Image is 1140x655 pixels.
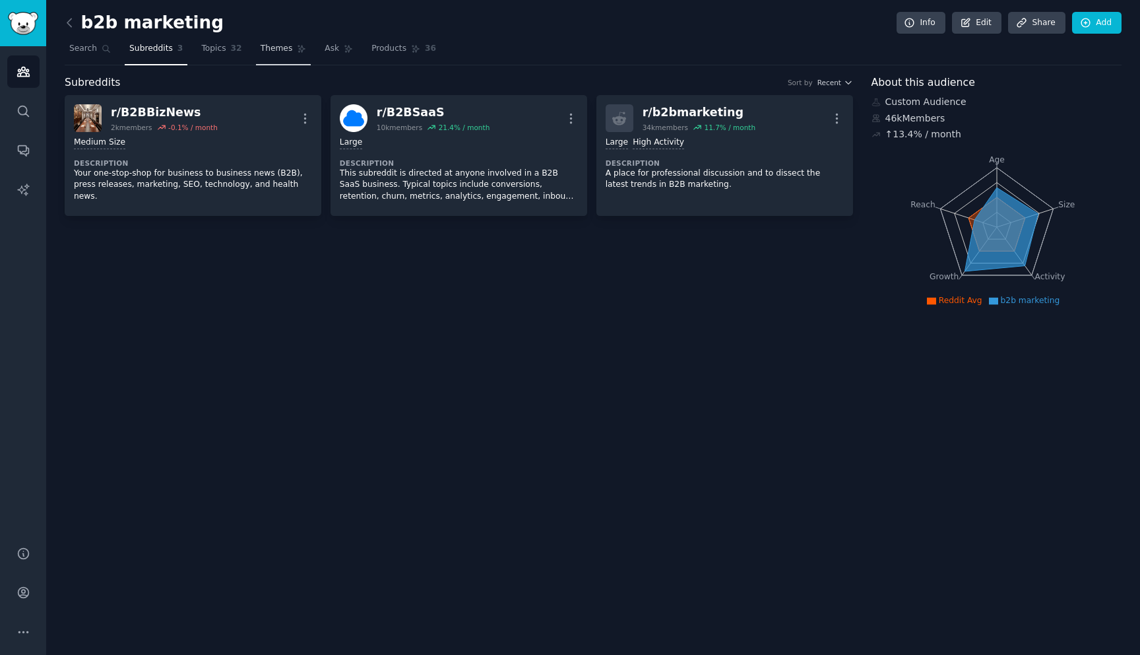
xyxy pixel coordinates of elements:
a: Themes [256,38,311,65]
div: 2k members [111,123,152,132]
div: r/ B2BSaaS [377,104,490,121]
a: Add [1072,12,1122,34]
span: About this audience [871,75,975,91]
a: r/b2bmarketing34kmembers11.7% / monthLargeHigh ActivityDescriptionA place for professional discus... [596,95,853,216]
div: Sort by [788,78,813,87]
div: r/ b2bmarketing [643,104,755,121]
button: Recent [817,78,853,87]
img: B2BBizNews [74,104,102,132]
img: B2BSaaS [340,104,367,132]
span: Products [371,43,406,55]
h2: b2b marketing [65,13,224,34]
div: Large [340,137,362,149]
a: Subreddits3 [125,38,187,65]
div: Medium Size [74,137,125,149]
a: Share [1008,12,1065,34]
tspan: Size [1058,199,1075,209]
span: Topics [201,43,226,55]
tspan: Reach [910,199,935,209]
a: B2BBizNewsr/B2BBizNews2kmembers-0.1% / monthMedium SizeDescriptionYour one-stop-shop for business... [65,95,321,216]
span: Recent [817,78,841,87]
div: -0.1 % / month [168,123,218,132]
div: High Activity [633,137,684,149]
div: 46k Members [871,112,1122,125]
tspan: Age [989,155,1005,164]
span: Themes [261,43,293,55]
div: Custom Audience [871,95,1122,109]
a: Info [897,12,945,34]
div: 21.4 % / month [439,123,490,132]
dt: Description [606,158,844,168]
div: r/ B2BBizNews [111,104,218,121]
tspan: Growth [930,272,959,281]
div: 11.7 % / month [704,123,755,132]
p: A place for professional discussion and to dissect the latest trends in B2B marketing. [606,168,844,191]
span: Reddit Avg [939,296,982,305]
div: 34k members [643,123,688,132]
div: 10k members [377,123,422,132]
a: Edit [952,12,1001,34]
span: Search [69,43,97,55]
tspan: Activity [1034,272,1065,281]
span: b2b marketing [1001,296,1060,305]
span: 32 [231,43,242,55]
a: B2BSaaSr/B2BSaaS10kmembers21.4% / monthLargeDescriptionThis subreddit is directed at anyone invol... [331,95,587,216]
span: Ask [325,43,339,55]
a: Products36 [367,38,441,65]
a: Search [65,38,115,65]
span: 3 [177,43,183,55]
dt: Description [74,158,312,168]
img: GummySearch logo [8,12,38,35]
a: Ask [320,38,358,65]
a: Topics32 [197,38,246,65]
p: This subreddit is directed at anyone involved in a B2B SaaS business. Typical topics include conv... [340,168,578,203]
span: Subreddits [129,43,173,55]
span: Subreddits [65,75,121,91]
p: Your one-stop-shop for business to business news (B2B), press releases, marketing, SEO, technolog... [74,168,312,203]
div: Large [606,137,628,149]
div: ↑ 13.4 % / month [885,127,961,141]
dt: Description [340,158,578,168]
span: 36 [425,43,436,55]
